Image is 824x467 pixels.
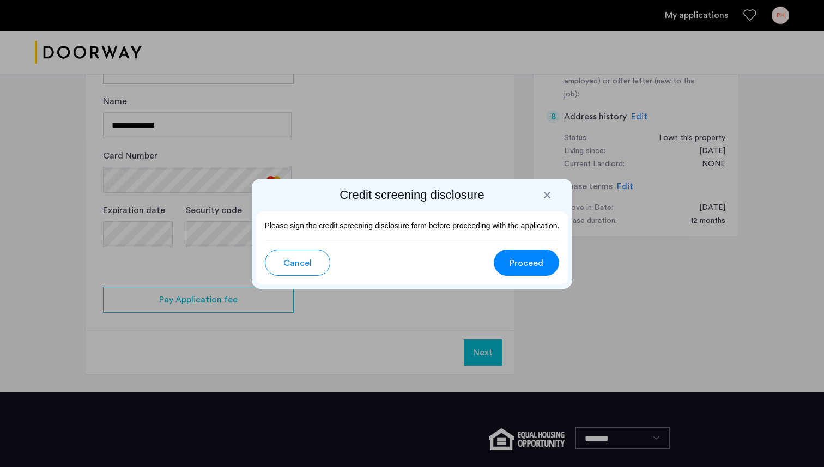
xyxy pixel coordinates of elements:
h2: Credit screening disclosure [256,187,568,203]
span: Cancel [283,257,312,270]
button: button [494,250,559,276]
span: Proceed [510,257,543,270]
button: button [265,250,330,276]
p: Please sign the credit screening disclosure form before proceeding with the application. [265,220,560,232]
